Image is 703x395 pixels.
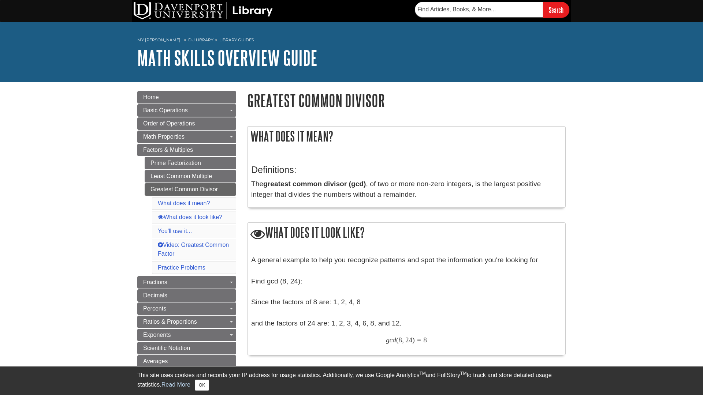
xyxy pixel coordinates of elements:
a: Prime Factorization [145,157,236,169]
h2: What does it look like? [248,223,565,244]
a: Basic Operations [137,104,236,117]
span: Fractions [143,279,167,285]
span: 8 [398,336,402,344]
h3: Definitions: [251,165,562,175]
a: Ratios & Proportions [137,316,236,328]
span: Order of Operations [143,120,195,127]
a: You'll use it... [158,228,192,234]
a: Video: Greatest Common Factor [158,242,229,257]
sup: TM [419,371,425,376]
sup: TM [460,371,466,376]
a: Read More [161,381,190,388]
span: Ratios & Proportions [143,319,197,325]
span: ) [412,336,414,344]
a: Library Guides [219,37,254,42]
a: My [PERSON_NAME] [137,37,181,43]
a: Math Skills Overview Guide [137,46,317,69]
a: Scientific Notation [137,342,236,354]
span: 8 [423,336,427,344]
span: Decimals [143,292,167,298]
h1: Greatest Common Divisor [247,91,566,110]
span: Factors & Multiples [143,147,193,153]
h2: What does it mean? [248,127,565,146]
p: The , of two or more non-zero integers, is the largest positive integer that divides the numbers ... [251,179,562,200]
a: Least Common Multiple [145,170,236,183]
span: Scientific Notation [143,345,190,351]
div: This site uses cookies and records your IP address for usage statistics. Additionally, we use Goo... [137,371,566,391]
input: Find Articles, Books, & More... [415,2,543,17]
form: Searches DU Library's articles, books, and more [415,2,569,18]
strong: greatest common divisor (gcd) [263,180,366,188]
a: Exponents [137,329,236,341]
img: DU Library [134,2,273,19]
a: What does it look like? [158,214,222,220]
span: Basic Operations [143,107,188,113]
span: Exponents [143,332,171,338]
span: , [402,336,404,344]
div: A general example to help you recognize patterns and spot the information you're looking for Find... [251,255,562,351]
a: Home [137,91,236,104]
a: Greatest Common Divisor [145,183,236,196]
span: ( [396,336,398,344]
a: What does it mean? [158,200,210,206]
a: Practice Problems [158,264,205,271]
span: Home [143,94,159,100]
a: Factors & Multiples [137,144,236,156]
a: Math Properties [137,131,236,143]
span: d [393,336,396,344]
span: Math Properties [143,133,185,140]
a: Averages [137,355,236,368]
nav: breadcrumb [137,35,566,47]
a: Fractions [137,276,236,289]
a: Percents [137,302,236,315]
span: g [386,336,390,344]
span: Averages [143,358,168,364]
a: DU Library [188,37,213,42]
span: Percents [143,305,166,312]
button: Close [195,380,209,391]
a: Order of Operations [137,117,236,130]
span: c [390,336,393,344]
span: 24 [405,336,412,344]
input: Search [543,2,569,18]
span: = [417,336,421,344]
a: Decimals [137,289,236,302]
